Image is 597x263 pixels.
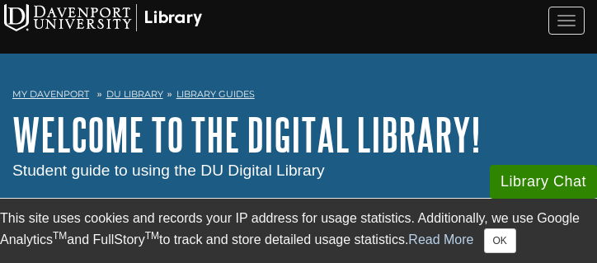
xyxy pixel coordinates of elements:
[12,109,481,160] a: Welcome to the Digital Library!
[12,87,89,101] a: My Davenport
[408,232,473,247] a: Read More
[106,88,163,100] a: DU Library
[145,230,159,242] sup: TM
[484,228,516,253] button: Close
[53,230,67,242] sup: TM
[4,4,202,31] img: Davenport University Logo
[490,165,597,199] button: Library Chat
[12,162,325,179] span: Student guide to using the DU Digital Library
[176,88,255,100] a: Library Guides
